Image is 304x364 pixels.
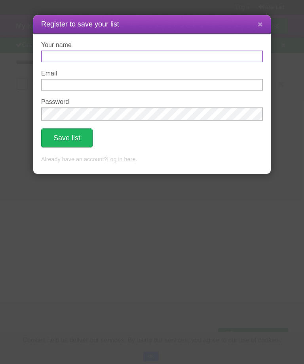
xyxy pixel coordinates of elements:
[41,70,263,77] label: Email
[41,155,263,164] p: Already have an account? .
[41,41,263,49] label: Your name
[41,19,263,30] h1: Register to save your list
[41,128,93,147] button: Save list
[107,156,135,162] a: Log in here
[41,98,263,106] label: Password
